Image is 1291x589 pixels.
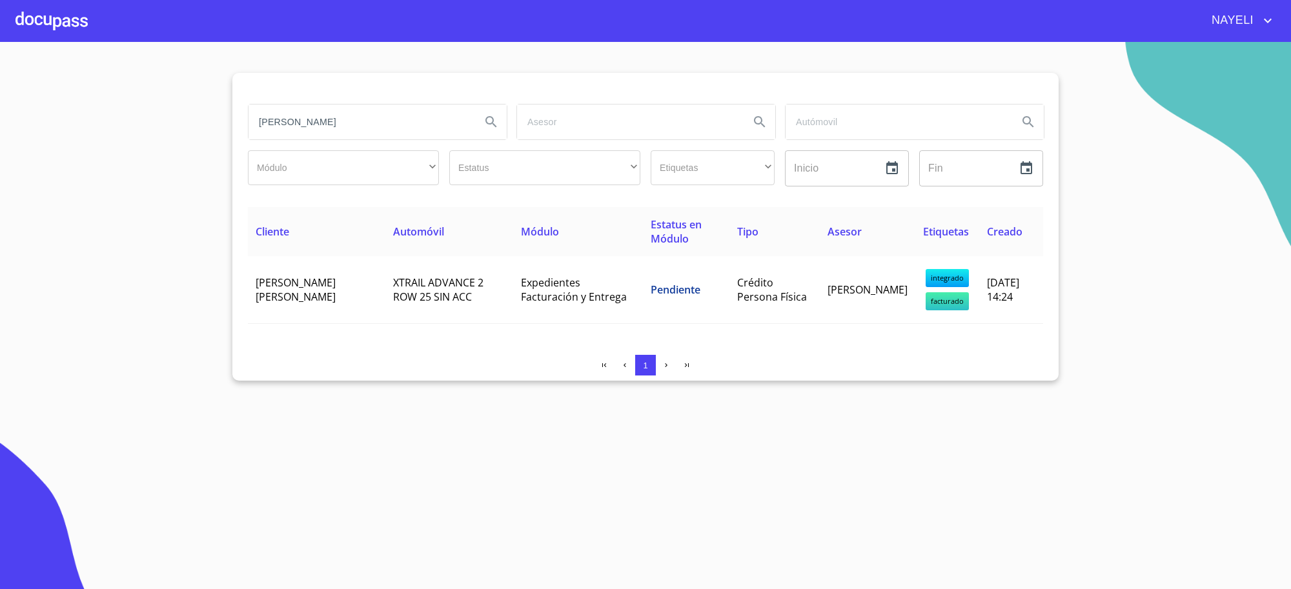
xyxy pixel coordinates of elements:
span: Estatus en Módulo [651,217,702,246]
button: account of current user [1202,10,1276,31]
span: NAYELI [1202,10,1260,31]
span: [PERSON_NAME] [PERSON_NAME] [256,275,336,304]
span: Creado [987,225,1022,239]
input: search [249,105,471,139]
span: [DATE] 14:24 [987,275,1019,304]
button: Search [1013,106,1044,137]
span: Etiquetas [923,225,969,239]
div: ​ [248,150,439,185]
button: Search [744,106,775,137]
span: Cliente [256,225,289,239]
div: ​ [449,150,640,185]
span: Tipo [737,225,758,239]
span: Expedientes Facturación y Entrega [521,275,627,304]
span: [PERSON_NAME] [828,283,908,297]
span: Pendiente [651,283,700,297]
input: search [517,105,739,139]
span: XTRAIL ADVANCE 2 ROW 25 SIN ACC [393,275,483,304]
div: ​ [651,150,775,185]
button: 1 [635,355,656,375]
span: Asesor [828,225,862,239]
span: Crédito Persona Física [737,275,807,304]
input: search [786,105,1008,139]
button: Search [476,106,507,137]
span: integrado [926,269,969,287]
span: 1 [643,361,647,370]
span: facturado [926,292,969,310]
span: Automóvil [393,225,444,239]
span: Módulo [521,225,559,239]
